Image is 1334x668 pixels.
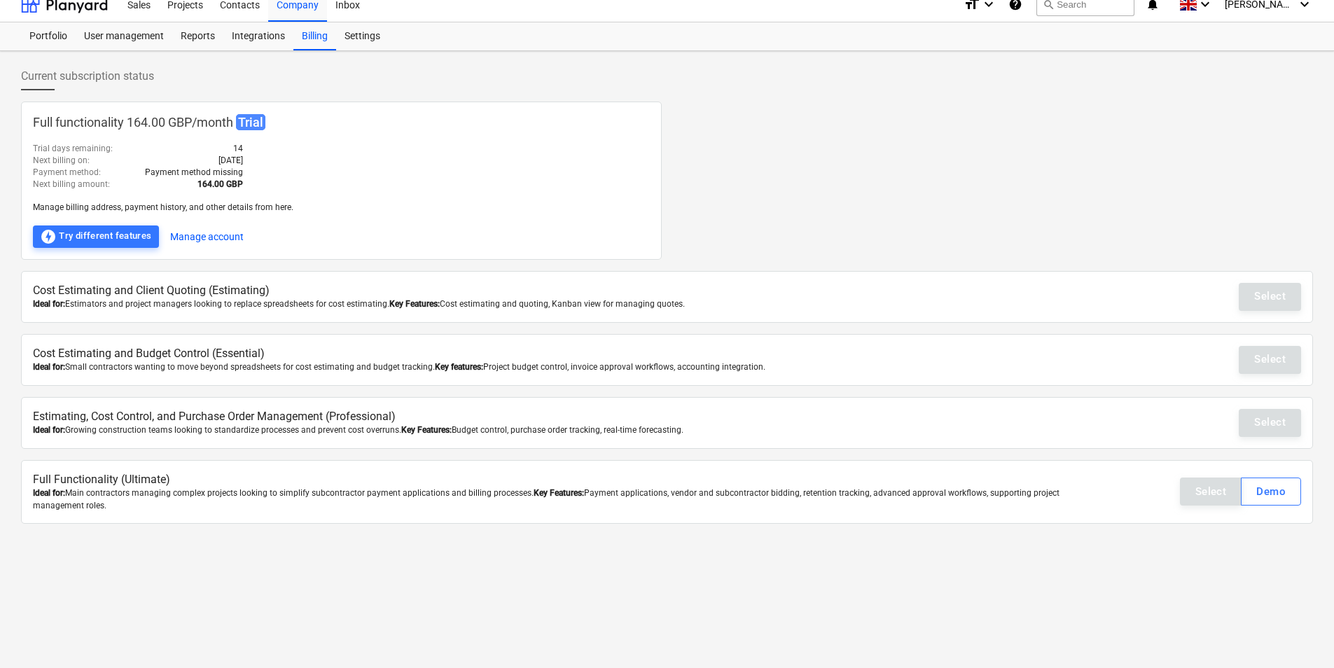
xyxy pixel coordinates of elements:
p: Cost Estimating and Client Quoting (Estimating) [33,283,1090,299]
div: Small contractors wanting to move beyond spreadsheets for cost estimating and budget tracking. Pr... [33,361,1090,373]
b: Key Features: [401,425,452,435]
b: 164.00 GBP [197,179,243,189]
p: Full Functionality (Ultimate) [33,472,1090,488]
a: Portfolio [21,22,76,50]
div: Estimators and project managers looking to replace spreadsheets for cost estimating. Cost estimat... [33,298,1090,310]
div: Demo [1256,482,1286,501]
div: Growing construction teams looking to standardize processes and prevent cost overruns. Budget con... [33,424,1090,436]
button: Demo [1241,478,1301,506]
a: Integrations [223,22,293,50]
span: offline_bolt [40,228,57,245]
b: Ideal for: [33,362,65,372]
p: Cost Estimating and Budget Control (Essential) [33,346,1090,362]
p: [DATE] [218,155,243,167]
b: Key Features: [534,488,584,498]
b: Ideal for: [33,299,65,309]
div: Main contractors managing complex projects looking to simplify subcontractor payment applications... [33,487,1090,511]
span: Current subscription status [21,68,154,85]
p: Payment method missing [145,167,243,179]
iframe: Chat Widget [1264,601,1334,668]
p: Full functionality 164.00 GBP / month [33,113,650,132]
b: Key Features: [389,299,440,309]
b: Ideal for: [33,488,65,498]
a: Billing [293,22,336,50]
div: Try different features [40,228,152,245]
p: Manage billing address, payment history, and other details from here. [33,202,650,214]
p: Next billing amount : [33,179,110,190]
p: Next billing on : [33,155,90,167]
a: Reports [172,22,223,50]
p: Payment method : [33,167,101,179]
p: Estimating, Cost Control, and Purchase Order Management (Professional) [33,409,1090,425]
a: Settings [336,22,389,50]
button: Manage account [170,225,244,248]
span: Trial [236,114,265,130]
b: Ideal for: [33,425,65,435]
a: User management [76,22,172,50]
button: Try different features [33,225,159,248]
p: 14 [233,143,243,155]
b: Key features: [435,362,483,372]
p: Trial days remaining : [33,143,113,155]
